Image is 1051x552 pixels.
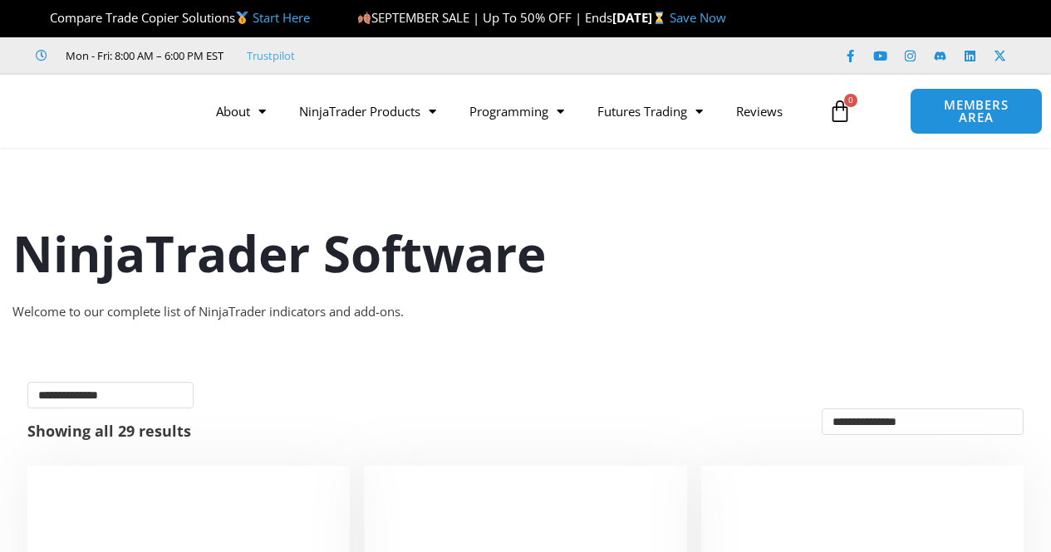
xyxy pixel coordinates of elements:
span: SEPTEMBER SALE | Up To 50% OFF | Ends [357,9,612,26]
nav: Menu [199,92,820,130]
span: MEMBERS AREA [927,99,1024,124]
div: Welcome to our complete list of NinjaTrader indicators and add-ons. [12,300,1039,324]
select: Shop order [822,408,1024,435]
p: Showing all 29 results [27,423,191,438]
img: 🥇 [236,12,248,24]
a: Programming [453,92,581,130]
img: 🏆 [37,12,49,24]
a: 0 [803,87,877,135]
a: About [199,92,282,130]
span: Compare Trade Copier Solutions [36,9,310,26]
a: NinjaTrader Products [282,92,453,130]
span: Mon - Fri: 8:00 AM – 6:00 PM EST [61,46,223,66]
a: Reviews [719,92,799,130]
a: Save Now [670,9,726,26]
span: 0 [844,94,857,107]
h1: NinjaTrader Software [12,218,1039,288]
a: Trustpilot [247,46,295,66]
img: ⌛ [653,12,665,24]
img: 🍂 [358,12,371,24]
strong: [DATE] [612,9,670,26]
a: Futures Trading [581,92,719,130]
a: Start Here [253,9,310,26]
img: LogoAI | Affordable Indicators – NinjaTrader [16,81,194,141]
a: MEMBERS AREA [910,88,1042,134]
